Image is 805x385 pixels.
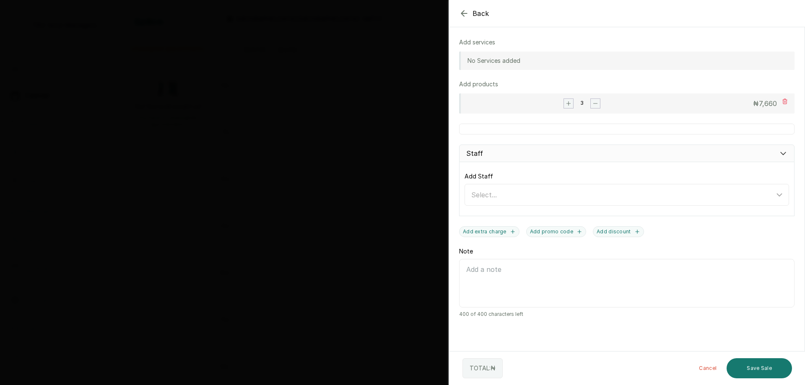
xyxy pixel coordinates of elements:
label: Note [459,247,473,256]
span: Select... [471,191,497,199]
button: Add discount [593,226,644,237]
button: Cancel [692,358,723,378]
span: 400 of 400 characters left [459,311,795,318]
p: TOTAL: ₦ [470,364,496,372]
span: Back [473,8,489,18]
label: Add Staff [465,172,493,181]
p: Staff [466,148,483,158]
button: Add promo code [526,226,586,237]
p: 3 [580,100,584,106]
p: Add products [459,80,498,88]
span: 7,660 [759,99,777,108]
button: Back [459,8,489,18]
button: Save Sale [727,358,792,378]
button: Add extra charge [459,226,519,237]
p: ₦ [753,98,777,109]
p: No Services added [467,57,520,65]
p: Add services [459,38,495,47]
